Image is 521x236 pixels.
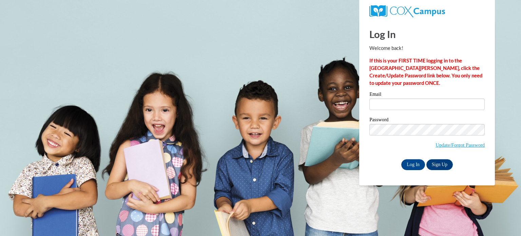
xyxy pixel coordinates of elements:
[436,142,485,148] a: Update/Forgot Password
[369,44,485,52] p: Welcome back!
[401,159,425,170] input: Log In
[369,92,485,98] label: Email
[369,27,485,41] h1: Log In
[369,117,485,124] label: Password
[369,8,445,14] a: COX Campus
[369,5,445,17] img: COX Campus
[426,159,453,170] a: Sign Up
[369,58,482,86] strong: If this is your FIRST TIME logging in to the [GEOGRAPHIC_DATA][PERSON_NAME], click the Create/Upd...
